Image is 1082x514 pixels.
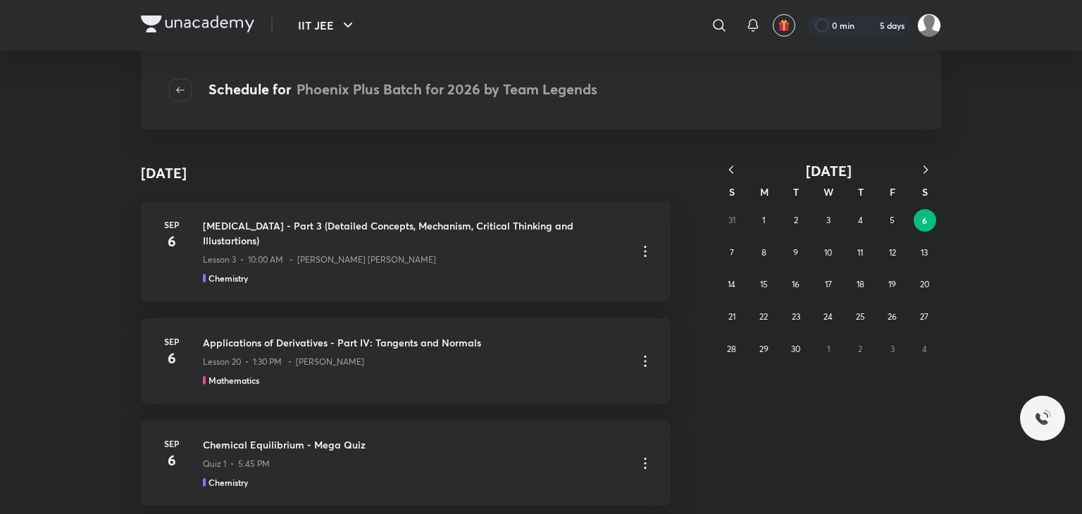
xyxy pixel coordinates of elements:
[785,306,807,328] button: September 23, 2025
[721,273,743,296] button: September 14, 2025
[890,185,895,199] abbr: Friday
[728,279,735,289] abbr: September 14, 2025
[297,80,597,99] span: Phoenix Plus Batch for 2026 by Team Legends
[849,273,871,296] button: September 18, 2025
[881,273,904,296] button: September 19, 2025
[760,185,769,199] abbr: Monday
[752,273,775,296] button: September 15, 2025
[158,437,186,450] h6: Sep
[785,242,807,264] button: September 9, 2025
[729,185,735,199] abbr: Sunday
[158,218,186,231] h6: Sep
[917,13,941,37] img: Shreyas Bhanu
[922,185,928,199] abbr: Saturday
[791,344,800,354] abbr: September 30, 2025
[203,356,364,368] p: Lesson 20 • 1:30 PM • [PERSON_NAME]
[920,279,929,289] abbr: September 20, 2025
[158,231,186,252] h4: 6
[209,79,597,101] h4: Schedule for
[817,209,840,232] button: September 3, 2025
[760,279,768,289] abbr: September 15, 2025
[752,306,775,328] button: September 22, 2025
[1034,410,1051,427] img: ttu
[849,306,871,328] button: September 25, 2025
[881,242,904,264] button: September 12, 2025
[203,218,626,248] h3: [MEDICAL_DATA] - Part 3 (Detailed Concepts, Mechanism, Critical Thinking and Illustartions)
[858,185,864,199] abbr: Thursday
[823,185,833,199] abbr: Wednesday
[921,247,928,258] abbr: September 13, 2025
[913,273,935,296] button: September 20, 2025
[817,306,840,328] button: September 24, 2025
[849,242,871,264] button: September 11, 2025
[141,15,254,36] a: Company Logo
[721,338,743,361] button: September 28, 2025
[158,335,186,348] h6: Sep
[759,311,768,322] abbr: September 22, 2025
[203,335,626,350] h3: Applications of Derivatives - Part IV: Tangents and Normals
[752,209,775,232] button: September 1, 2025
[920,311,928,322] abbr: September 27, 2025
[759,344,769,354] abbr: September 29, 2025
[792,311,800,322] abbr: September 23, 2025
[817,273,840,296] button: September 17, 2025
[158,348,186,369] h4: 6
[785,273,807,296] button: September 16, 2025
[913,242,935,264] button: September 13, 2025
[141,15,254,32] img: Company Logo
[889,247,896,258] abbr: September 12, 2025
[857,279,864,289] abbr: September 18, 2025
[881,306,904,328] button: September 26, 2025
[762,215,765,225] abbr: September 1, 2025
[817,242,840,264] button: September 10, 2025
[794,215,798,225] abbr: September 2, 2025
[826,215,831,225] abbr: September 3, 2025
[888,311,897,322] abbr: September 26, 2025
[290,11,365,39] button: IIT JEE
[203,253,436,266] p: Lesson 3 • 10:00 AM • [PERSON_NAME] [PERSON_NAME]
[824,247,832,258] abbr: September 10, 2025
[792,279,800,289] abbr: September 16, 2025
[825,279,832,289] abbr: September 17, 2025
[881,209,904,232] button: September 5, 2025
[785,209,807,232] button: September 2, 2025
[863,18,877,32] img: streak
[721,242,743,264] button: September 7, 2025
[752,338,775,361] button: September 29, 2025
[728,311,735,322] abbr: September 21, 2025
[778,19,790,32] img: avatar
[823,311,833,322] abbr: September 24, 2025
[793,185,799,199] abbr: Tuesday
[849,209,871,232] button: September 4, 2025
[203,437,626,452] h3: Chemical Equilibrium - Mega Quiz
[158,450,186,471] h4: 6
[141,201,671,301] a: Sep6[MEDICAL_DATA] - Part 3 (Detailed Concepts, Mechanism, Critical Thinking and Illustartions)Le...
[806,161,852,180] span: [DATE]
[141,318,671,403] a: Sep6Applications of Derivatives - Part IV: Tangents and NormalsLesson 20 • 1:30 PM • [PERSON_NAME...
[141,163,187,184] h4: [DATE]
[209,476,248,489] h5: Chemistry
[793,247,798,258] abbr: September 9, 2025
[727,344,736,354] abbr: September 28, 2025
[721,306,743,328] button: September 21, 2025
[890,215,895,225] abbr: September 5, 2025
[761,247,766,258] abbr: September 8, 2025
[752,242,775,264] button: September 8, 2025
[141,420,671,506] a: Sep6Chemical Equilibrium - Mega QuizQuiz 1 • 5:45 PMChemistry
[888,279,896,289] abbr: September 19, 2025
[914,209,936,232] button: September 6, 2025
[209,374,259,387] h5: Mathematics
[209,272,248,284] h5: Chemistry
[856,311,865,322] abbr: September 25, 2025
[913,306,935,328] button: September 27, 2025
[785,338,807,361] button: September 30, 2025
[773,14,795,37] button: avatar
[747,162,910,180] button: [DATE]
[922,215,927,226] abbr: September 6, 2025
[203,458,270,470] p: Quiz 1 • 5:45 PM
[858,215,863,225] abbr: September 4, 2025
[857,247,863,258] abbr: September 11, 2025
[730,247,734,258] abbr: September 7, 2025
